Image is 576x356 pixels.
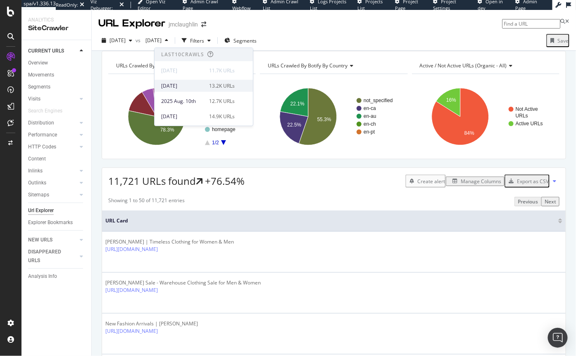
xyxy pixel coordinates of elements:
div: Overview [28,59,48,67]
div: Performance [28,131,57,139]
a: NEW URLS [28,236,77,244]
text: not_specified [364,98,393,103]
a: Visits [28,95,77,103]
div: Save [557,37,569,44]
div: [DATE] [161,67,204,74]
a: [URL][DOMAIN_NAME] [105,246,158,253]
button: Save [546,34,569,47]
svg: A chart. [412,81,558,153]
div: SiteCrawler [28,24,85,33]
text: en-pt [364,129,375,135]
div: Filters [190,37,204,44]
button: Segments [221,34,260,47]
input: Find a URL [502,19,561,29]
div: [DATE] [161,82,204,90]
div: NEW URLS [28,236,52,244]
div: Next [545,198,556,205]
text: 78.3% [160,127,174,133]
svg: A chart. [260,81,406,153]
a: Explorer Bookmarks [28,218,86,227]
button: Export as CSV [505,174,550,188]
h4: URLs Crawled By Botify By country [266,59,400,72]
div: New Fashion Arrivals | [PERSON_NAME] [105,320,198,327]
text: 22.1% [290,101,305,107]
button: Next [541,197,559,206]
div: +76.54% [205,174,245,188]
a: [URL][DOMAIN_NAME] [105,287,158,294]
div: Segments [28,83,50,91]
div: [PERSON_NAME] Sale - Warehouse Clothing Sale for Men & Women [105,279,261,287]
div: Content [28,155,46,163]
a: Inlinks [28,167,77,175]
a: Search Engines [28,107,71,115]
div: HTTP Codes [28,143,56,151]
a: Performance [28,131,77,139]
a: Movements [28,71,86,79]
text: 22.5% [288,122,302,128]
button: Previous [514,197,541,206]
div: 11.7K URLs [209,67,235,74]
a: Url Explorer [28,206,86,215]
a: Sitemaps [28,191,77,199]
button: [DATE] [98,34,136,47]
span: vs [136,37,142,44]
span: 2025 Jan. 9th [142,37,162,44]
button: Create alert [405,174,446,188]
a: Distribution [28,119,77,127]
span: Active / Not Active URLs (organic - all) [420,62,507,69]
span: URLs Crawled By Botify By country [268,62,348,69]
span: URLs Crawled By Botify By pagetype [116,62,199,69]
text: en-ch [364,121,376,127]
div: Inlinks [28,167,43,175]
a: Analysis Info [28,272,86,281]
button: Manage Columns [446,177,505,186]
div: [DATE] [161,113,204,120]
div: 2025 Aug. 10th [161,98,204,105]
a: HTTP Codes [28,143,77,151]
a: Segments [28,83,86,91]
text: 55.3% [317,117,331,122]
h4: URLs Crawled By Botify By pagetype [114,59,248,72]
text: homepage [212,127,236,132]
a: Content [28,155,86,163]
text: en-au [364,113,376,119]
div: Movements [28,71,54,79]
div: Analysis Info [28,272,57,281]
div: 12.7K URLs [209,98,235,105]
a: [URL][DOMAIN_NAME] [105,327,158,334]
div: CURRENT URLS [28,47,64,55]
svg: A chart. [108,81,254,153]
div: [PERSON_NAME] | Timeless Clothing for Women & Men [105,238,234,246]
span: URL Card [105,217,556,225]
div: Export as CSV [517,178,549,185]
span: 11,721 URLs found [108,174,196,188]
div: 14.9K URLs [209,113,235,120]
div: ReadOnly: [56,2,78,8]
text: en-ca [364,105,376,111]
div: Open Intercom Messenger [548,328,568,348]
div: Sitemaps [28,191,49,199]
div: URL Explorer [98,17,165,31]
button: Filters [179,34,214,47]
div: Url Explorer [28,206,54,215]
span: Webflow [232,5,251,11]
div: Distribution [28,119,54,127]
div: DISAPPEARED URLS [28,248,70,265]
div: Manage Columns [461,178,501,185]
div: Outlinks [28,179,46,187]
a: CURRENT URLS [28,47,77,55]
a: DISAPPEARED URLS [28,248,77,265]
div: Previous [518,198,538,205]
div: Analytics [28,17,85,24]
div: Explorer Bookmarks [28,218,73,227]
div: Create alert [417,178,445,185]
div: 13.2K URLs [209,82,235,90]
h4: Active / Not Active URLs [418,59,552,72]
button: [DATE] [142,34,171,47]
text: 16% [446,98,456,103]
div: arrow-right-arrow-left [201,22,206,27]
div: Showing 1 to 50 of 11,721 entries [108,197,185,206]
